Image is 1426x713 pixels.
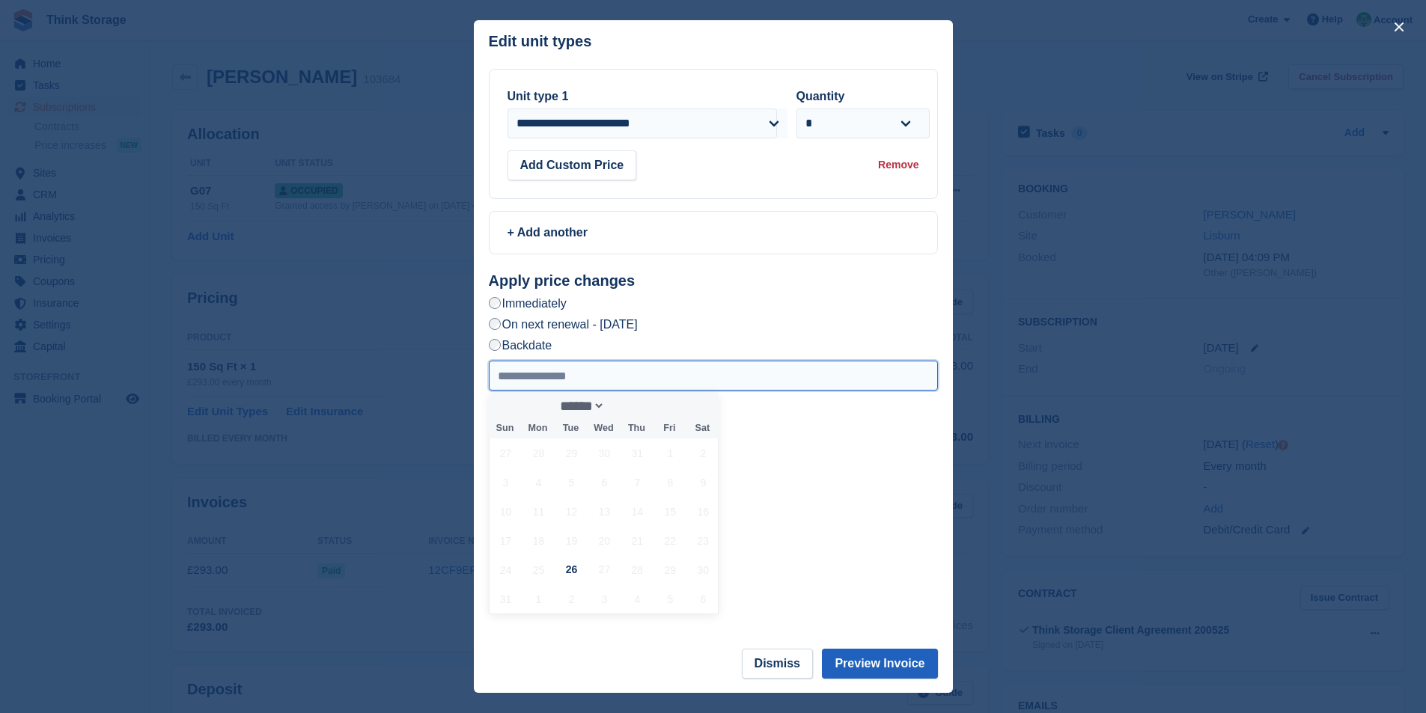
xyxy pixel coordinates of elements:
strong: Apply price changes [489,272,636,289]
label: On next renewal - [DATE] [489,316,638,332]
div: + Add another [508,224,919,242]
span: August 8, 2025 [656,468,685,497]
label: Backdate [489,337,552,353]
span: August 23, 2025 [689,526,718,555]
span: August 5, 2025 [557,468,586,497]
input: Immediately [489,297,501,309]
span: August 21, 2025 [623,526,652,555]
span: September 6, 2025 [689,584,718,613]
span: August 24, 2025 [491,555,520,584]
label: Unit type 1 [508,90,569,102]
span: August 2, 2025 [689,438,718,468]
span: Mon [521,423,554,433]
span: August 10, 2025 [491,497,520,526]
input: On next renewal - [DATE] [489,318,501,330]
span: August 17, 2025 [491,526,520,555]
span: September 2, 2025 [557,584,586,613]
span: Sat [686,423,719,433]
p: Edit unit types [489,33,592,50]
div: Remove [878,157,918,173]
span: August 6, 2025 [590,468,619,497]
button: Add Custom Price [508,150,637,180]
button: Preview Invoice [822,649,937,679]
span: August 26, 2025 [557,555,586,584]
button: close [1387,15,1411,39]
span: July 28, 2025 [524,438,553,468]
span: August 12, 2025 [557,497,586,526]
span: August 11, 2025 [524,497,553,526]
span: August 13, 2025 [590,497,619,526]
span: August 7, 2025 [623,468,652,497]
label: Immediately [489,296,567,311]
span: August 22, 2025 [656,526,685,555]
span: August 20, 2025 [590,526,619,555]
span: August 28, 2025 [623,555,652,584]
span: September 4, 2025 [623,584,652,613]
span: August 3, 2025 [491,468,520,497]
span: August 25, 2025 [524,555,553,584]
span: August 15, 2025 [656,497,685,526]
span: August 30, 2025 [689,555,718,584]
span: September 3, 2025 [590,584,619,613]
span: Fri [653,423,686,433]
span: August 16, 2025 [689,497,718,526]
button: Dismiss [742,649,813,679]
span: July 30, 2025 [590,438,619,468]
span: July 31, 2025 [623,438,652,468]
span: August 1, 2025 [656,438,685,468]
span: September 5, 2025 [656,584,685,613]
span: August 19, 2025 [557,526,586,555]
span: August 14, 2025 [623,497,652,526]
span: Thu [620,423,653,433]
label: Quantity [796,90,845,102]
select: Month [555,398,606,414]
span: August 29, 2025 [656,555,685,584]
span: September 1, 2025 [524,584,553,613]
span: August 27, 2025 [590,555,619,584]
span: August 9, 2025 [689,468,718,497]
input: Backdate [489,339,501,351]
span: August 4, 2025 [524,468,553,497]
span: Sun [489,423,522,433]
span: July 29, 2025 [557,438,586,468]
span: Tue [554,423,587,433]
span: July 27, 2025 [491,438,520,468]
span: August 18, 2025 [524,526,553,555]
span: Wed [587,423,620,433]
span: August 31, 2025 [491,584,520,613]
a: + Add another [489,211,938,254]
